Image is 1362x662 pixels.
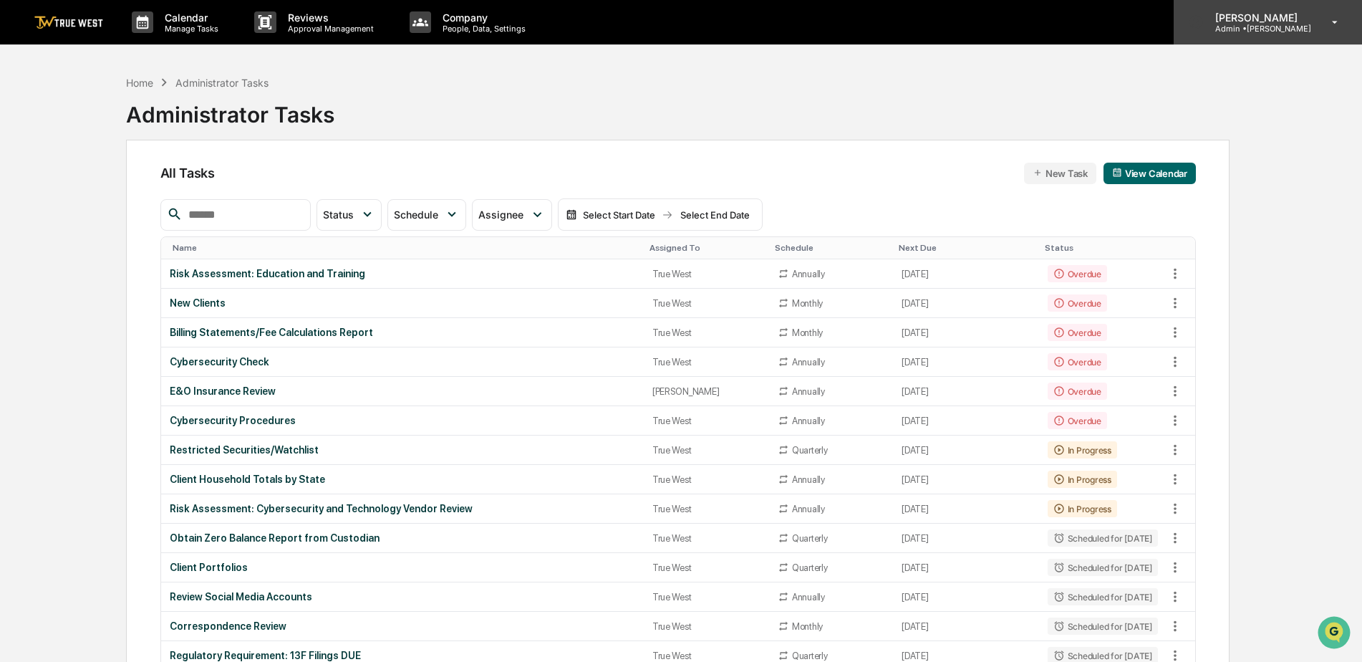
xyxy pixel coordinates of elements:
[170,474,635,485] div: Client Household Totals by State
[649,243,763,253] div: Toggle SortBy
[394,208,438,221] span: Schedule
[276,11,381,24] p: Reviews
[98,175,183,201] a: 🗄️Attestations
[14,182,26,193] div: 🖐️
[775,243,887,253] div: Toggle SortBy
[14,209,26,221] div: 🔎
[1048,294,1107,312] div: Overdue
[1048,383,1107,400] div: Overdue
[170,591,635,603] div: Review Social Media Accounts
[431,11,533,24] p: Company
[126,90,334,128] div: Administrator Tasks
[893,582,1039,612] td: [DATE]
[14,30,261,53] p: How can we help?
[173,243,638,253] div: Toggle SortBy
[652,298,760,309] div: True West
[792,474,825,485] div: Annually
[1048,500,1117,517] div: In Progress
[1048,618,1158,635] div: Scheduled for [DATE]
[1048,529,1158,547] div: Scheduled for [DATE]
[652,474,760,485] div: True West
[143,243,173,254] span: Pylon
[104,182,115,193] div: 🗄️
[170,356,635,368] div: Cybersecurity Check
[652,651,760,661] div: True West
[170,444,635,456] div: Restricted Securities/Watchlist
[101,242,173,254] a: Powered byPylon
[170,503,635,514] div: Risk Assessment: Cybersecurity and Technology Vendor Review
[1048,559,1158,576] div: Scheduled for [DATE]
[14,110,40,135] img: 1746055101610-c473b297-6a78-478c-a979-82029cc54cd1
[566,209,577,221] img: calendar
[893,289,1039,318] td: [DATE]
[170,415,635,426] div: Cybersecurity Procedures
[49,110,235,124] div: Start new chat
[153,24,226,34] p: Manage Tasks
[1048,353,1107,370] div: Overdue
[29,181,92,195] span: Preclearance
[792,416,825,426] div: Annually
[1024,163,1096,184] button: New Task
[652,445,760,456] div: True West
[792,533,828,544] div: Quarterly
[792,269,825,279] div: Annually
[792,562,828,573] div: Quarterly
[652,357,760,368] div: True West
[792,386,825,397] div: Annually
[431,24,533,34] p: People, Data, Settings
[170,268,635,279] div: Risk Assessment: Education and Training
[1112,168,1122,178] img: calendar
[1048,471,1117,488] div: In Progress
[899,243,1033,253] div: Toggle SortBy
[893,436,1039,465] td: [DATE]
[893,553,1039,582] td: [DATE]
[170,620,635,632] div: Correspondence Review
[1103,163,1196,184] button: View Calendar
[153,11,226,24] p: Calendar
[170,532,635,544] div: Obtain Zero Balance Report from Custodian
[1204,24,1311,34] p: Admin • [PERSON_NAME]
[323,208,354,221] span: Status
[652,269,760,279] div: True West
[792,504,825,514] div: Annually
[175,77,269,89] div: Administrator Tasks
[243,114,261,131] button: Start new chat
[580,209,659,221] div: Select Start Date
[662,209,673,221] img: arrow right
[893,406,1039,436] td: [DATE]
[1316,615,1355,653] iframe: Open customer support
[29,208,90,222] span: Data Lookup
[792,621,823,632] div: Monthly
[1045,243,1161,253] div: Toggle SortBy
[792,592,825,603] div: Annually
[893,377,1039,406] td: [DATE]
[9,175,98,201] a: 🖐️Preclearance
[34,16,103,29] img: logo
[160,165,215,181] span: All Tasks
[893,612,1039,641] td: [DATE]
[893,259,1039,289] td: [DATE]
[652,592,760,603] div: True West
[170,562,635,573] div: Client Portfolios
[1204,11,1311,24] p: [PERSON_NAME]
[1048,441,1117,459] div: In Progress
[1167,243,1195,253] div: Toggle SortBy
[9,202,96,228] a: 🔎Data Lookup
[170,650,635,661] div: Regulatory Requirement: 13F Filings DUE
[792,651,828,661] div: Quarterly
[170,385,635,397] div: E&O Insurance Review
[1048,412,1107,429] div: Overdue
[792,445,828,456] div: Quarterly
[652,504,760,514] div: True West
[652,533,760,544] div: True West
[792,327,823,338] div: Monthly
[676,209,755,221] div: Select End Date
[170,297,635,309] div: New Clients
[652,562,760,573] div: True West
[170,327,635,338] div: Billing Statements/Fee Calculations Report
[652,416,760,426] div: True West
[49,124,181,135] div: We're available if you need us!
[118,181,178,195] span: Attestations
[893,465,1039,494] td: [DATE]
